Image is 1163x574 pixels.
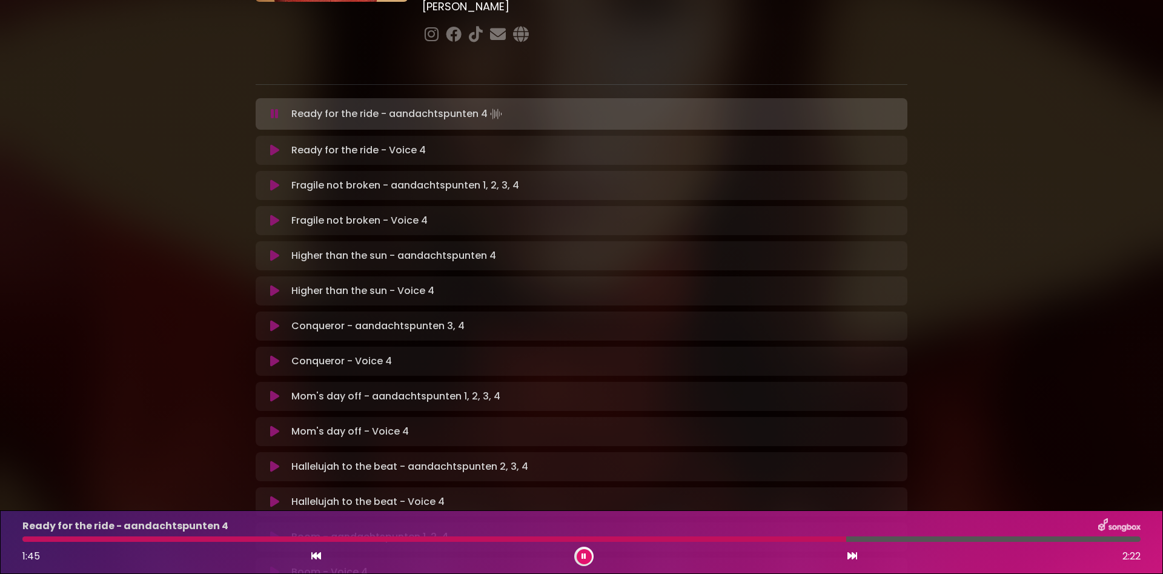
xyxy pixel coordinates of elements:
[291,178,519,193] p: Fragile not broken - aandachtspunten 1, 2, 3, 4
[22,519,228,533] p: Ready for the ride - aandachtspunten 4
[488,105,505,122] img: waveform4.gif
[291,459,528,474] p: Hallelujah to the beat - aandachtspunten 2, 3, 4
[1098,518,1141,534] img: songbox-logo-white.png
[291,319,465,333] p: Conqueror - aandachtspunten 3, 4
[291,105,505,122] p: Ready for the ride - aandachtspunten 4
[22,549,40,563] span: 1:45
[291,143,426,158] p: Ready for the ride - Voice 4
[291,284,434,298] p: Higher than the sun - Voice 4
[291,424,409,439] p: Mom's day off - Voice 4
[291,354,392,369] p: Conqueror - Voice 4
[291,213,428,228] p: Fragile not broken - Voice 4
[1122,549,1141,564] span: 2:22
[291,249,496,263] p: Higher than the sun - aandachtspunten 4
[291,495,445,509] p: Hallelujah to the beat - Voice 4
[291,389,500,404] p: Mom's day off - aandachtspunten 1, 2, 3, 4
